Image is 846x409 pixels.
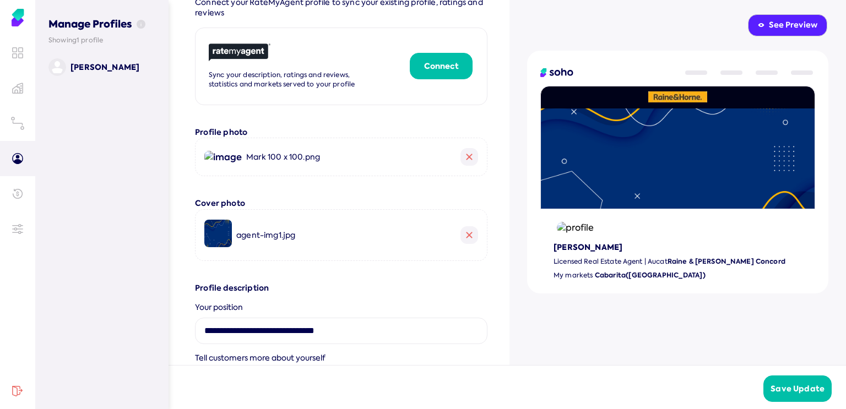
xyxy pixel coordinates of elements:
[48,4,155,31] h3: Manage Profiles
[236,230,295,240] span: agent-img1.jpg
[747,13,828,37] a: See Preview
[204,220,232,247] img: image
[204,151,242,163] img: image
[554,271,815,280] p: Cabarita([GEOGRAPHIC_DATA])
[195,198,487,209] h3: Cover photo
[209,43,270,62] img: rate my agent
[209,70,370,89] p: Sync your description, ratings and reviews, statistics and markets served to your profile
[554,271,593,280] span: My markets
[195,302,487,313] div: Your position
[9,9,26,26] img: Soho Agent Portal Home
[668,257,785,266] b: Raine & [PERSON_NAME] Concord
[763,375,832,402] button: Save Update
[70,62,139,73] p: [PERSON_NAME]
[748,14,827,36] button: See Preview
[410,53,473,79] button: Connect
[554,257,815,266] p: Licensed Real Estate Agent | Auc at
[758,20,817,31] div: See Preview
[541,108,815,209] img: cover
[195,283,487,294] h3: Profile description
[195,353,487,364] div: Tell customers more about yourself
[540,68,573,77] img: logo
[246,152,320,162] span: Mark 100 x 100.png
[554,219,596,236] img: profile
[554,242,815,253] h3: [PERSON_NAME]
[48,58,155,76] a: [PERSON_NAME]
[48,36,155,45] p: Showing 1 profile
[195,127,487,138] h3: Profile photo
